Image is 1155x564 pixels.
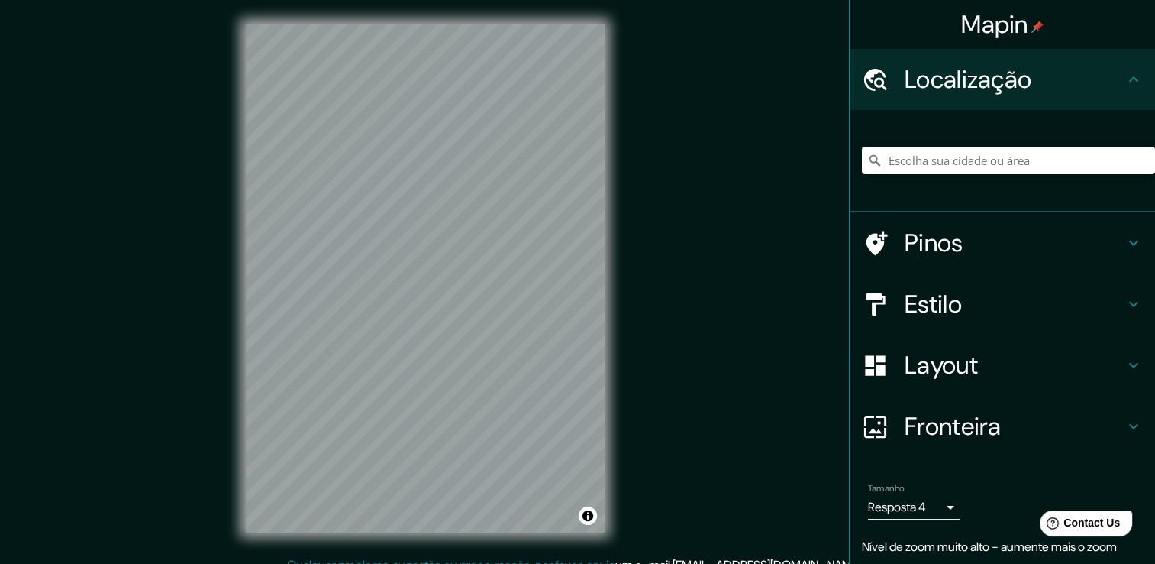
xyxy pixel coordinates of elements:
[905,64,1124,95] h4: Localização
[905,228,1124,258] h4: Pinos
[850,335,1155,396] div: Layout
[868,495,960,520] div: Resposta 4
[862,538,1143,556] p: Nível de zoom muito alto - aumente mais o zoom
[862,147,1155,174] input: Escolha sua cidade ou área
[961,8,1028,41] font: Mapin
[1031,21,1044,33] img: pin-icon.png
[905,350,1124,381] h4: Layout
[1019,504,1138,547] iframe: Help widget launcher
[579,507,597,525] button: Alternar atribuição
[850,274,1155,335] div: Estilo
[905,411,1124,442] h4: Fronteira
[905,289,1124,319] h4: Estilo
[850,212,1155,274] div: Pinos
[246,24,605,533] canvas: Mapa
[850,49,1155,110] div: Localização
[868,482,905,495] label: Tamanho
[850,396,1155,457] div: Fronteira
